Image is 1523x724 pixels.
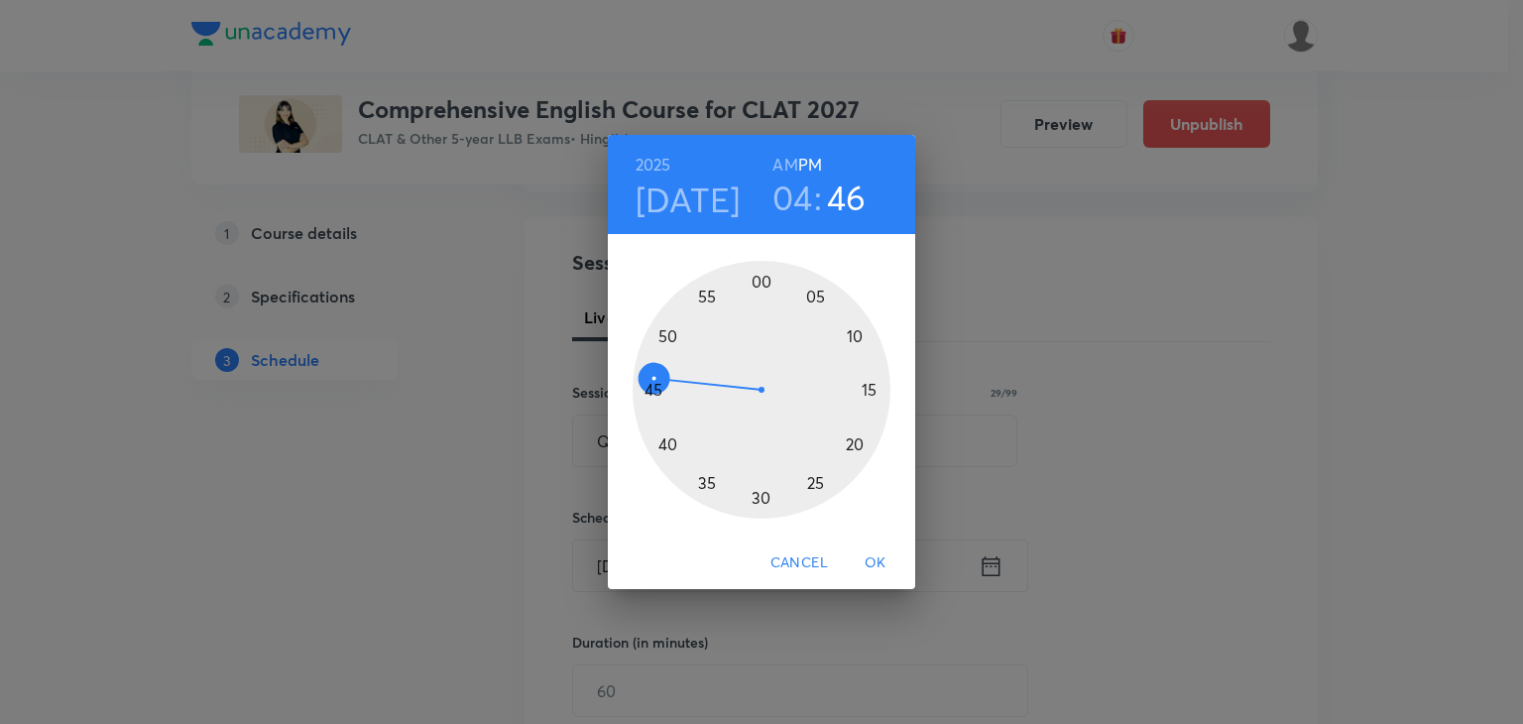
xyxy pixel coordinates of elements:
button: PM [798,151,822,179]
span: OK [852,550,899,575]
button: AM [772,151,797,179]
span: Cancel [770,550,828,575]
button: 46 [827,177,867,218]
button: OK [844,544,907,581]
button: [DATE] [636,179,741,220]
button: 04 [772,177,813,218]
h3: : [814,177,822,218]
button: Cancel [762,544,836,581]
button: 2025 [636,151,671,179]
